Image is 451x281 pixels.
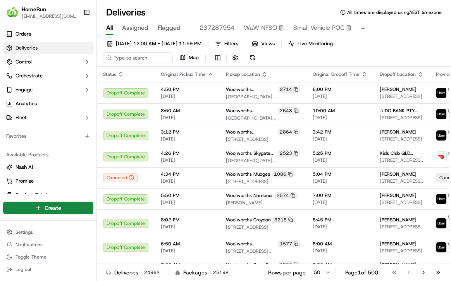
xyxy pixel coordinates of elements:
span: Woolworths Croydon [226,217,271,223]
span: [PERSON_NAME] [380,217,417,223]
button: Promise [3,175,93,187]
span: Notifications [15,242,43,248]
span: Promise [15,178,34,185]
input: Type to search [103,52,173,63]
span: Pickup Location [226,71,260,77]
span: [PERSON_NAME] [380,241,417,247]
div: 2864 [278,129,300,135]
span: [DATE] [161,136,213,142]
a: Nash AI [6,164,90,171]
span: Orders [15,31,31,38]
span: Woolworths Maroochydore Plaza [226,108,276,114]
div: 1086 [272,171,294,178]
button: Filters [212,38,242,49]
img: uber-new-logo.jpeg [436,194,446,204]
span: Woolworths Skygate ([GEOGRAPHIC_DATA]) [226,150,276,156]
span: 4:26 PM [161,150,213,156]
span: 4:50 PM [161,86,213,93]
span: [PERSON_NAME][STREET_ADDRESS] [226,200,300,206]
button: Toggle Theme [3,252,93,262]
span: 5:04 PM [313,171,367,177]
span: [PERSON_NAME] [380,129,417,135]
span: Analytics [15,100,37,107]
button: Log out [3,264,93,275]
span: Small Vehicle POC [293,23,344,33]
span: [GEOGRAPHIC_DATA], [STREET_ADDRESS] [226,158,300,164]
span: Map [189,54,199,61]
span: 237287954 [200,23,234,33]
span: All times are displayed using AEST timezone [347,9,442,15]
span: Orchestrate [15,72,43,79]
span: [DATE] 12:00 AM - [DATE] 11:59 PM [116,40,201,47]
div: Favorites [3,130,93,142]
span: Status [103,71,116,77]
span: [PERSON_NAME] [380,171,417,177]
span: 7:26 AM [161,262,213,268]
span: 4:34 PM [161,171,213,177]
span: 8:00 AM [313,241,367,247]
h1: Deliveries [106,6,146,19]
span: Assigned [122,23,148,33]
span: Live Monitoring [298,40,333,47]
button: Orchestrate [3,70,93,82]
div: 3216 [272,216,295,223]
span: Woolworths Rose Bay - Direct to Boot Only [226,262,276,268]
div: 1800 [278,261,300,268]
span: Engage [15,86,33,93]
a: Product Catalog [6,192,90,199]
span: [STREET_ADDRESS] [226,178,300,185]
span: 8:02 PM [161,217,213,223]
span: Control [15,58,32,65]
span: [DATE] [161,224,213,230]
span: [PERSON_NAME] [380,192,417,199]
span: [STREET_ADDRESS] [380,136,423,142]
span: [DATE] [161,157,213,163]
div: Page 1 of 500 [345,269,378,276]
span: 8:50 AM [161,108,213,114]
span: [DATE] [161,248,213,254]
span: [DATE] [313,248,367,254]
span: Deliveries [15,45,38,51]
span: Kids Club QLD Management Pty Ltd [380,150,423,156]
div: Available Products [3,149,93,161]
span: [DATE] [313,115,367,121]
span: Original Dropoff Time [313,71,360,77]
span: [DATE] [313,199,367,206]
button: Nash AI [3,161,93,173]
img: uber-new-logo.jpeg [436,242,446,252]
a: Deliveries [3,42,93,54]
span: 7:00 PM [313,192,367,199]
span: [STREET_ADDRESS] [226,136,300,142]
img: uber-new-logo.jpeg [436,88,446,98]
span: Product Catalog [15,192,53,199]
span: Toggle Theme [15,254,46,260]
img: HomeRun [6,6,19,19]
span: 6:50 AM [161,241,213,247]
div: 2574 [275,192,297,199]
div: 24962 [141,269,162,276]
img: uber-new-logo.jpeg [436,218,446,228]
span: [GEOGRAPHIC_DATA], [GEOGRAPHIC_DATA] [226,115,300,121]
span: [DATE] [313,178,367,184]
div: 2523 [278,150,300,157]
img: doordash_logo_v2.png [436,152,446,162]
span: Filters [224,40,238,47]
div: 1577 [278,240,300,247]
span: Woolworths Nambour [226,192,273,199]
button: [EMAIL_ADDRESS][DOMAIN_NAME] [22,13,77,19]
span: Woolworths Mudgee [226,171,270,177]
span: Settings [15,229,33,235]
div: 2714 [278,86,300,93]
button: Notifications [3,239,93,250]
span: [DATE] [161,178,213,184]
span: Create [45,204,61,212]
span: [DATE] [313,93,367,99]
button: Canceled [103,173,138,182]
button: HomeRunHomeRun[EMAIL_ADDRESS][DOMAIN_NAME] [3,3,80,22]
span: WaW NFSO [244,23,277,33]
span: JUDO BANK PTY LTD [380,108,423,114]
span: 5:50 PM [161,192,213,199]
span: Views [261,40,275,47]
